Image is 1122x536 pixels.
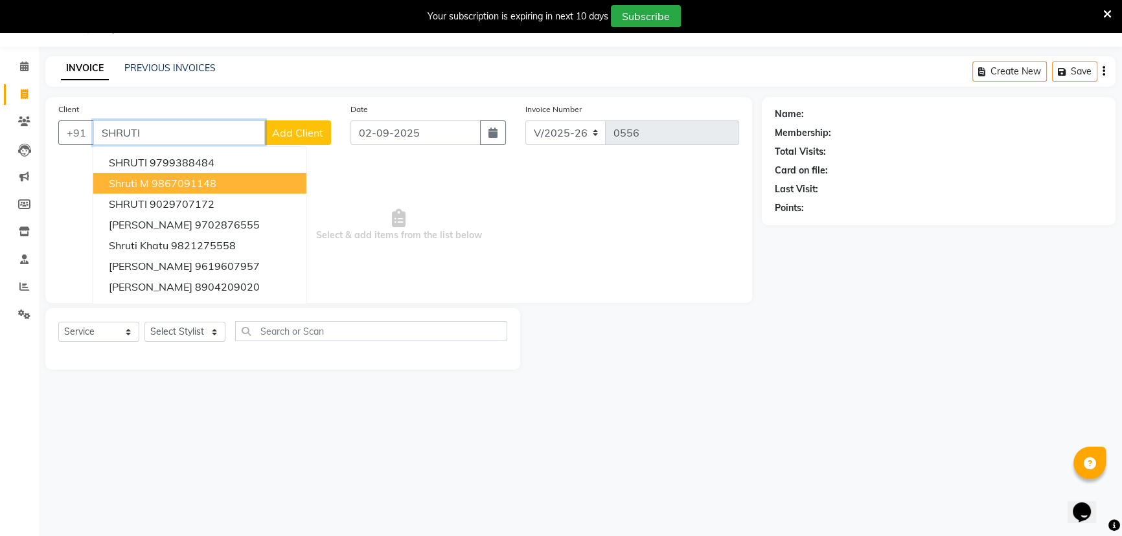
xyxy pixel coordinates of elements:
div: Name: [775,107,804,121]
label: Client [58,104,79,115]
div: Points: [775,201,804,215]
input: Search or Scan [235,321,507,341]
ngb-highlight: 8904209020 [195,280,260,293]
div: Membership: [775,126,831,140]
span: [PERSON_NAME] [109,260,192,273]
ngb-highlight: 9821275558 [171,239,236,252]
a: PREVIOUS INVOICES [124,62,216,74]
button: +91 [58,120,95,145]
span: [PERSON_NAME] [109,218,192,231]
span: shruti khatu [109,239,168,252]
label: Invoice Number [525,104,582,115]
a: INVOICE [61,57,109,80]
ngb-highlight: 9702876555 [195,218,260,231]
button: Create New [972,61,1047,82]
ngb-highlight: 9867091148 [152,177,216,190]
div: Card on file: [775,164,828,177]
span: SHRUTI [109,156,147,169]
iframe: chat widget [1068,484,1109,523]
div: Your subscription is expiring in next 10 days [428,10,608,23]
ngb-highlight: 9653289609 [195,301,260,314]
ngb-highlight: 9799388484 [150,156,214,169]
span: shruti m [109,177,149,190]
button: Subscribe [611,5,681,27]
span: Add Client [272,126,323,139]
div: Total Visits: [775,145,826,159]
span: Select & add items from the list below [58,161,739,290]
button: Add Client [264,120,331,145]
div: Last Visit: [775,183,818,196]
button: Save [1052,61,1097,82]
span: SHRUTI [109,197,147,210]
span: [PERSON_NAME] [109,301,192,314]
ngb-highlight: 9029707172 [150,197,214,210]
span: [PERSON_NAME] [109,280,192,293]
label: Date [350,104,368,115]
ngb-highlight: 9619607957 [195,260,260,273]
input: Search by Name/Mobile/Email/Code [93,120,265,145]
